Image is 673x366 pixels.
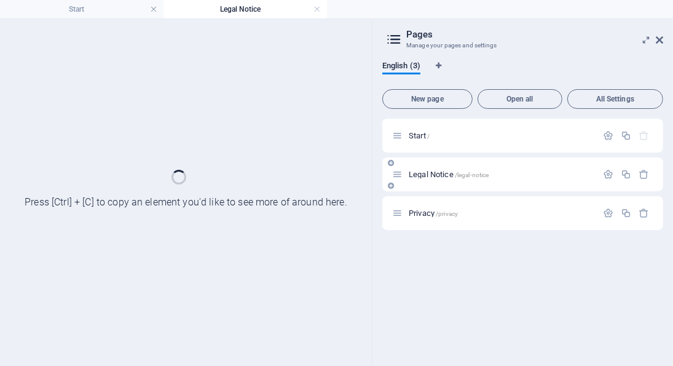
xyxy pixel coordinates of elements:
[478,89,562,109] button: Open all
[163,2,327,16] h4: Legal Notice
[639,130,650,141] div: The startpage cannot be deleted
[409,131,430,140] span: Click to open page
[388,95,467,103] span: New page
[427,133,430,140] span: /
[567,89,663,109] button: All Settings
[406,29,663,40] h2: Pages
[639,208,650,218] div: Remove
[436,210,458,217] span: /privacy
[603,208,613,218] div: Settings
[382,58,420,76] span: English (3)
[409,170,489,179] span: Legal Notice
[382,61,663,84] div: Language Tabs
[405,209,597,217] div: Privacy/privacy
[405,170,597,178] div: Legal Notice/legal-notice
[406,40,639,51] h3: Manage your pages and settings
[603,130,613,141] div: Settings
[409,209,458,218] span: Click to open page
[455,172,489,178] span: /legal-notice
[621,130,631,141] div: Duplicate
[603,169,613,180] div: Settings
[621,208,631,218] div: Duplicate
[639,169,650,180] div: Remove
[405,132,597,140] div: Start/
[382,89,473,109] button: New page
[621,169,631,180] div: Duplicate
[573,95,658,103] span: All Settings
[483,95,557,103] span: Open all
